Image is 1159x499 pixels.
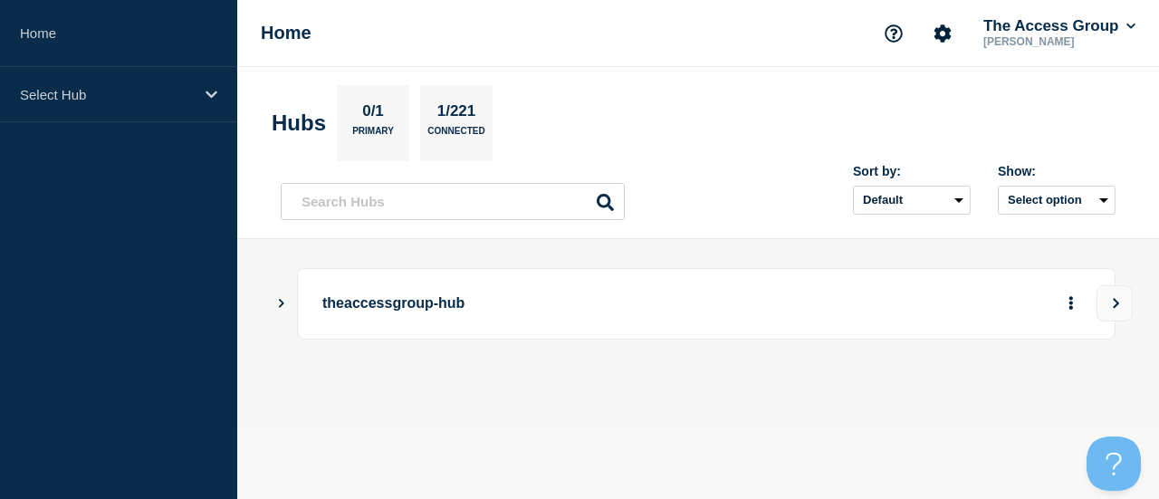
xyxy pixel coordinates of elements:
[875,14,913,53] button: Support
[853,186,971,215] select: Sort by
[427,126,484,145] p: Connected
[277,297,286,311] button: Show Connected Hubs
[998,164,1116,178] div: Show:
[430,102,483,126] p: 1/221
[1087,437,1141,491] iframe: Help Scout Beacon - Open
[20,87,194,102] p: Select Hub
[272,110,326,136] h2: Hubs
[356,102,391,126] p: 0/1
[1059,287,1083,321] button: More actions
[322,287,789,321] p: theaccessgroup-hub
[352,126,394,145] p: Primary
[853,164,971,178] div: Sort by:
[998,186,1116,215] button: Select option
[980,35,1139,48] p: [PERSON_NAME]
[1097,285,1133,321] button: View
[980,17,1139,35] button: The Access Group
[281,183,625,220] input: Search Hubs
[261,23,311,43] h1: Home
[924,14,962,53] button: Account settings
